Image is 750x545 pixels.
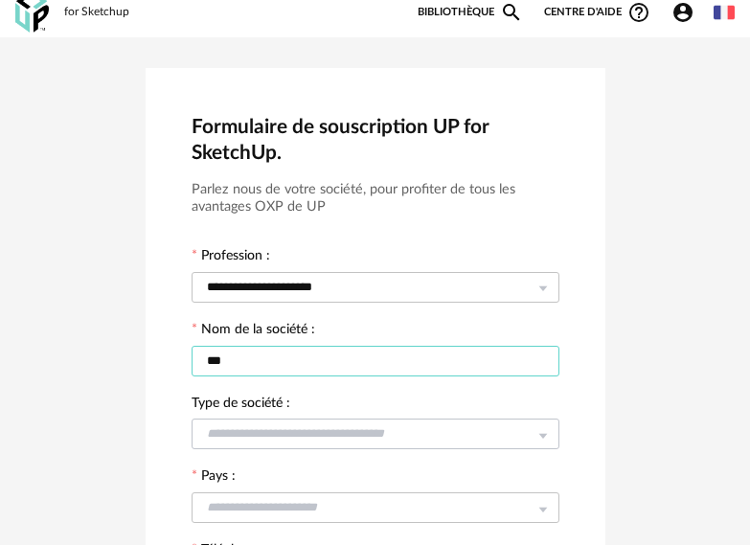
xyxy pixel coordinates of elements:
span: Help Circle Outline icon [627,1,650,24]
h3: Parlez nous de votre société, pour profiter de tous les avantages OXP de UP [192,181,559,216]
span: Magnify icon [500,1,523,24]
img: fr [714,2,735,23]
label: Pays : [192,469,236,487]
a: BibliothèqueMagnify icon [418,1,523,24]
label: Type de société : [192,397,290,414]
h2: Formulaire de souscription UP for SketchUp. [192,114,559,166]
span: Account Circle icon [671,1,694,24]
div: for Sketchup [64,5,129,20]
span: Centre d'aideHelp Circle Outline icon [544,1,650,24]
label: Profession : [192,249,270,266]
label: Nom de la société : [192,323,315,340]
span: Account Circle icon [671,1,703,24]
